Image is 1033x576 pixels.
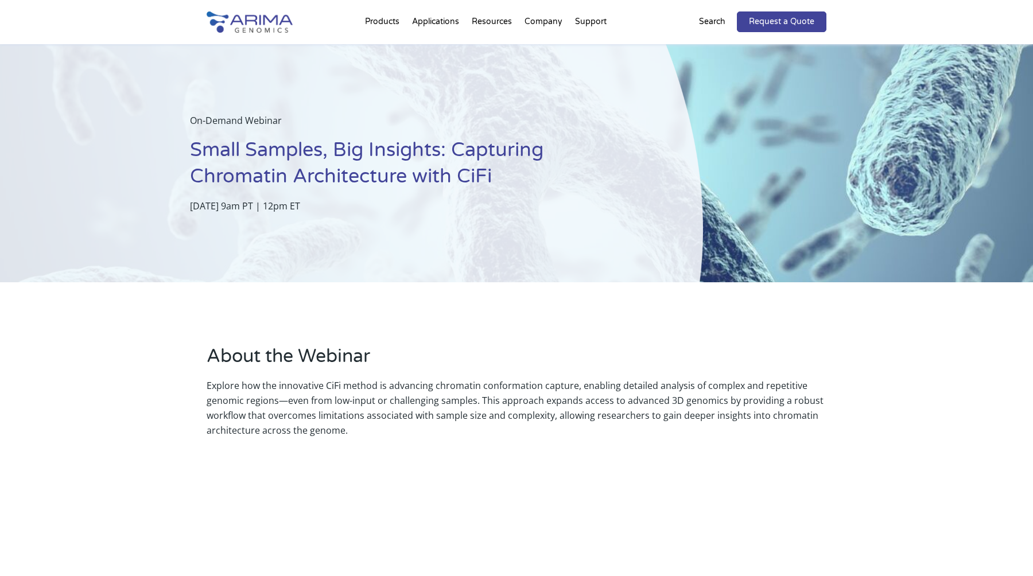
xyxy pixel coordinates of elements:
[190,199,646,213] p: [DATE] 9am PT | 12pm ET
[737,11,826,32] a: Request a Quote
[207,11,293,33] img: Arima-Genomics-logo
[207,344,826,378] h2: About the Webinar
[190,113,646,137] p: On-Demand Webinar
[207,378,826,438] p: Explore how the innovative CiFi method is advancing chromatin conformation capture, enabling deta...
[699,14,725,29] p: Search
[190,137,646,199] h1: Small Samples, Big Insights: Capturing Chromatin Architecture with CiFi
